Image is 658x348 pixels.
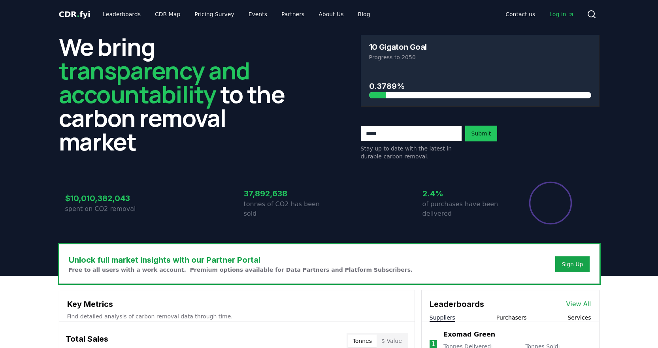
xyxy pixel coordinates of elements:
[188,7,240,21] a: Pricing Survey
[422,188,508,199] h3: 2.4%
[59,54,250,110] span: transparency and accountability
[430,298,484,310] h3: Leaderboards
[96,7,376,21] nav: Main
[312,7,350,21] a: About Us
[499,7,541,21] a: Contact us
[65,192,151,204] h3: $10,010,382,043
[555,256,589,272] button: Sign Up
[69,266,413,274] p: Free to all users with a work account. Premium options available for Data Partners and Platform S...
[352,7,377,21] a: Blog
[77,9,79,19] span: .
[67,312,407,320] p: Find detailed analysis of carbon removal data through time.
[499,7,580,21] nav: Main
[443,330,495,339] a: Exomad Green
[369,53,591,61] p: Progress to 2050
[244,188,329,199] h3: 37,892,638
[361,145,462,160] p: Stay up to date with the latest in durable carbon removal.
[528,181,573,225] div: Percentage of sales delivered
[59,9,90,20] a: CDR.fyi
[69,254,413,266] h3: Unlock full market insights with our Partner Portal
[275,7,311,21] a: Partners
[430,314,455,322] button: Suppliers
[67,298,407,310] h3: Key Metrics
[59,9,90,19] span: CDR fyi
[465,126,498,141] button: Submit
[348,335,377,347] button: Tonnes
[244,199,329,218] p: tonnes of CO2 has been sold
[549,10,574,18] span: Log in
[377,335,407,347] button: $ Value
[96,7,147,21] a: Leaderboards
[149,7,187,21] a: CDR Map
[562,260,583,268] a: Sign Up
[496,314,527,322] button: Purchasers
[422,199,508,218] p: of purchases have been delivered
[65,204,151,214] p: spent on CO2 removal
[543,7,580,21] a: Log in
[242,7,273,21] a: Events
[369,80,591,92] h3: 0.3789%
[59,35,298,153] h2: We bring to the carbon removal market
[369,43,427,51] h3: 10 Gigaton Goal
[568,314,591,322] button: Services
[566,299,591,309] a: View All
